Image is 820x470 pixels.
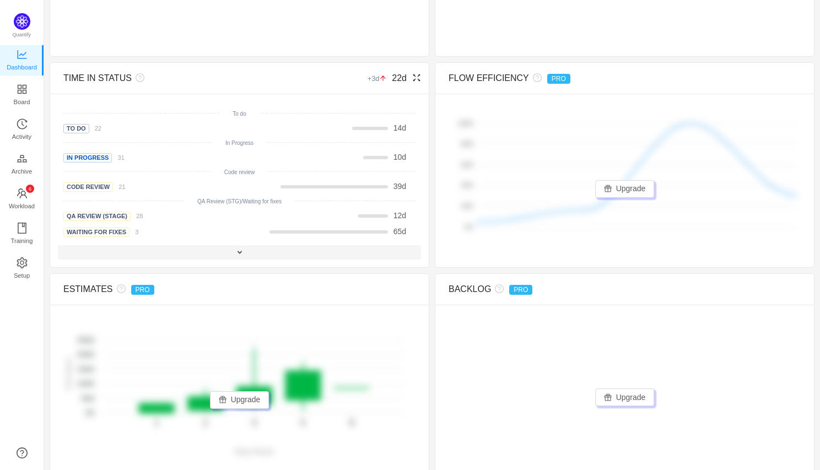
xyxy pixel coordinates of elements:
tspan: 100% [458,120,473,127]
tspan: 80% [461,141,473,148]
span: 65 [393,227,402,236]
span: Training [10,230,33,252]
i: icon: book [17,223,28,234]
tspan: 1 [154,419,159,428]
sup: 6 [26,185,34,193]
tspan: 0% [465,224,473,230]
small: 31 [117,154,124,161]
span: To Do [63,124,89,133]
tspan: 250d [77,336,94,344]
small: 28 [136,213,143,219]
small: Code review [224,169,255,175]
i: icon: fullscreen [407,73,421,82]
a: Training [17,223,28,245]
button: icon: giftUpgrade [210,391,269,409]
span: d [393,153,406,161]
span: 10 [393,153,402,161]
tspan: 200d [77,350,94,359]
i: icon: appstore [17,84,28,95]
span: Code review [63,182,113,192]
tspan: 5 [300,419,305,428]
img: Quantify [14,13,30,30]
a: 28 [131,211,143,220]
i: icon: line-chart [17,49,28,60]
tspan: 8 [349,419,354,428]
span: PRO [509,285,532,295]
div: TIME IN STATUS [63,72,327,85]
i: icon: question-circle [113,284,126,293]
tspan: 100d [77,379,94,388]
span: d [393,211,406,220]
tspan: 20% [461,203,473,209]
a: 22 [89,123,101,132]
button: icon: giftUpgrade [595,388,655,406]
a: Activity [17,119,28,141]
tspan: 50d [81,394,94,403]
div: ESTIMATES [63,283,327,296]
a: 31 [112,153,124,161]
a: Dashboard [17,50,28,72]
tspan: 60% [461,161,473,168]
a: icon: question-circle [17,447,28,458]
i: icon: question-circle [132,73,144,82]
tspan: 40% [461,182,473,189]
span: Setup [14,264,30,287]
small: QA Review (STG)/Waiting for fixes [197,198,282,204]
span: d [393,123,406,132]
span: Activity [12,126,31,148]
small: To do [233,111,246,117]
text: Story Points [235,448,274,456]
i: icon: question-circle [491,284,504,293]
tspan: 3 [252,419,257,428]
span: 14 [393,123,402,132]
span: PRO [131,285,154,295]
p: 6 [28,185,31,193]
a: 3 [130,227,138,236]
span: PRO [547,74,570,84]
span: Workload [9,195,35,217]
small: In Progress [225,140,253,146]
a: Setup [17,258,28,280]
span: QA Review (Stage) [63,212,131,221]
span: Archive [12,160,32,182]
button: icon: giftUpgrade [595,180,655,198]
small: 21 [118,183,125,190]
i: icon: gold [17,153,28,164]
a: Board [17,84,28,106]
a: 21 [113,182,125,191]
tspan: 0d [85,408,94,417]
span: Quantify [13,32,31,37]
span: Waiting for fixes [63,228,130,237]
tspan: 2 [203,419,208,428]
i: icon: arrow-up [380,75,387,82]
span: In Progress [63,153,112,163]
a: Archive [17,154,28,176]
span: Dashboard [7,56,37,78]
div: BACKLOG [449,283,713,296]
text: Time Spent [65,358,72,391]
tspan: 150d [77,365,94,374]
div: FLOW EFFICIENCY [449,72,713,85]
i: icon: setting [17,257,28,268]
span: 12 [393,211,402,220]
span: 22d [392,73,407,83]
i: icon: question-circle [529,73,542,82]
span: Board [14,91,30,113]
small: 3 [135,229,138,235]
span: d [393,227,406,236]
i: icon: team [17,188,28,199]
span: d [393,182,406,191]
a: icon: teamWorkload [17,188,28,210]
i: icon: history [17,118,28,129]
span: 39 [393,182,402,191]
small: +3d [368,74,392,83]
small: 22 [95,125,101,132]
